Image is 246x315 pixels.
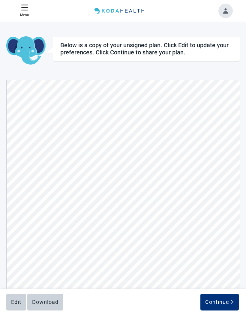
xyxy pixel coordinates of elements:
div: Continue [205,299,234,305]
button: Toggle account menu [218,4,233,18]
img: Koda Health [92,6,148,16]
span: arrow-right [229,300,234,304]
img: Koda Elephant [6,36,46,65]
div: Download [32,299,58,305]
h1: Below is a copy of your unsigned plan. Click Edit to update your preferences. Click Continue to s... [60,41,232,56]
div: Edit [11,299,21,305]
button: Close Menu [18,2,31,20]
button: Edit [6,294,26,310]
button: Download [27,294,63,310]
button: Continue arrow-right [200,294,239,310]
p: Menu [20,12,29,18]
span: menu [21,4,28,11]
